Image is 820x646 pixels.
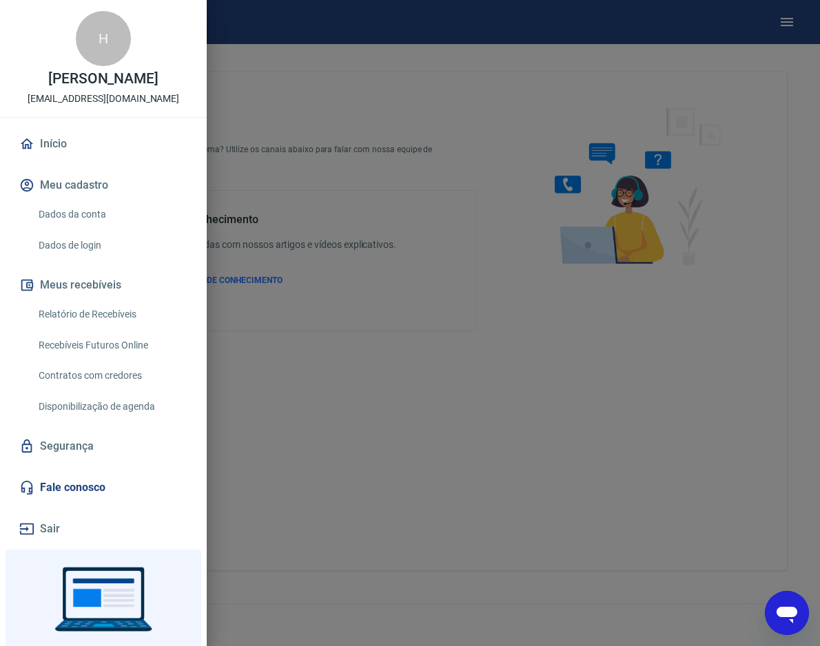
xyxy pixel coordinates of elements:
a: Segurança [17,431,190,461]
a: Relatório de Recebíveis [33,300,190,329]
button: Sair [17,514,190,544]
a: Dados da conta [33,200,190,229]
a: Início [17,129,190,159]
p: [PERSON_NAME] [48,72,158,86]
a: Fale conosco [17,472,190,503]
a: Contratos com credores [33,362,190,390]
button: Meu cadastro [17,170,190,200]
p: [EMAIL_ADDRESS][DOMAIN_NAME] [28,92,180,106]
iframe: Botão para abrir a janela de mensagens, conversa em andamento [765,591,809,635]
a: Disponibilização de agenda [33,393,190,421]
a: Dados de login [33,231,190,260]
div: H [76,11,131,66]
a: Recebíveis Futuros Online [33,331,190,360]
button: Meus recebíveis [17,270,190,300]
